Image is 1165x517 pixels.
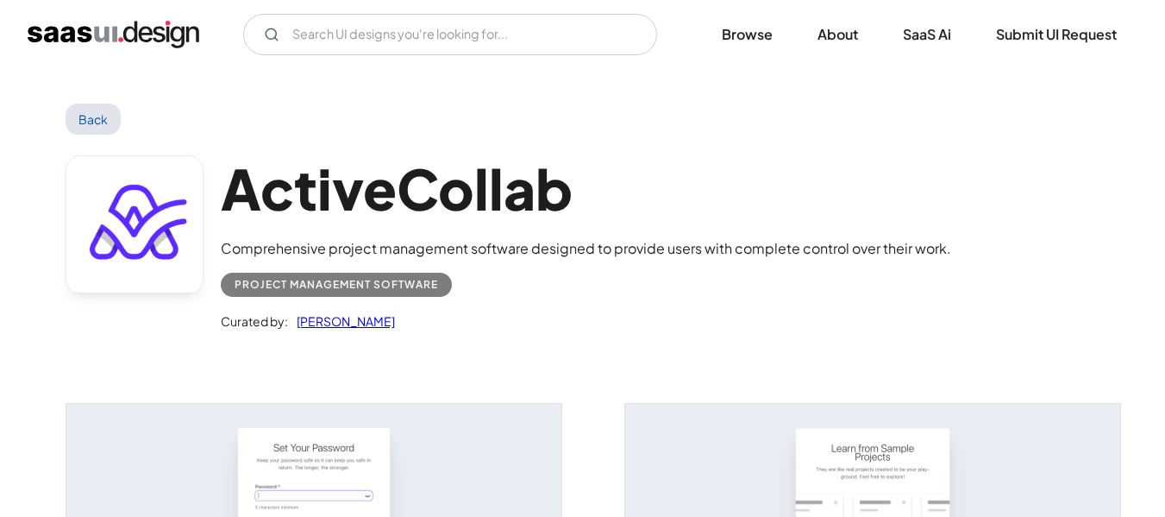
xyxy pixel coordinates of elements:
[701,16,793,54] a: Browse
[28,21,199,48] a: home
[882,16,972,54] a: SaaS Ai
[66,104,122,135] a: Back
[221,311,288,331] div: Curated by:
[235,274,438,295] div: Project Management Software
[221,238,951,259] div: Comprehensive project management software designed to provide users with complete control over th...
[243,14,657,55] input: Search UI designs you're looking for...
[221,155,951,222] h1: ActiveCollab
[288,311,395,331] a: [PERSON_NAME]
[975,16,1137,54] a: Submit UI Request
[243,14,657,55] form: Email Form
[797,16,879,54] a: About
